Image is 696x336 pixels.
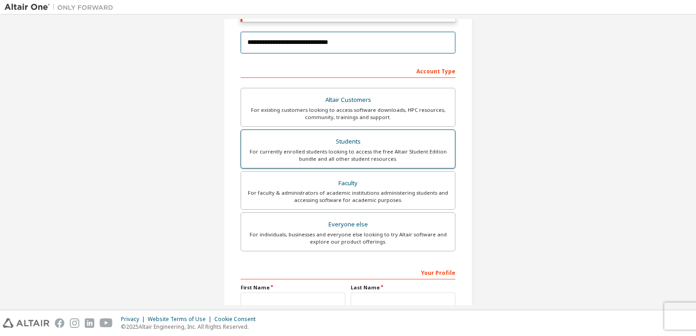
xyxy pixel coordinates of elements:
img: facebook.svg [55,318,64,328]
div: Account Type [241,63,455,78]
div: Everyone else [246,218,449,231]
div: Students [246,135,449,148]
img: Altair One [5,3,118,12]
div: For currently enrolled students looking to access the free Altair Student Edition bundle and all ... [246,148,449,163]
label: Last Name [351,284,455,291]
div: For individuals, businesses and everyone else looking to try Altair software and explore our prod... [246,231,449,245]
div: Website Terms of Use [148,316,214,323]
div: Cookie Consent [214,316,261,323]
img: instagram.svg [70,318,79,328]
div: Faculty [246,177,449,190]
img: youtube.svg [100,318,113,328]
div: For faculty & administrators of academic institutions administering students and accessing softwa... [246,189,449,204]
p: © 2025 Altair Engineering, Inc. All Rights Reserved. [121,323,261,331]
div: For existing customers looking to access software downloads, HPC resources, community, trainings ... [246,106,449,121]
img: linkedin.svg [85,318,94,328]
img: altair_logo.svg [3,318,49,328]
div: Privacy [121,316,148,323]
div: Your Profile [241,265,455,279]
label: First Name [241,284,345,291]
div: Altair Customers [246,94,449,106]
